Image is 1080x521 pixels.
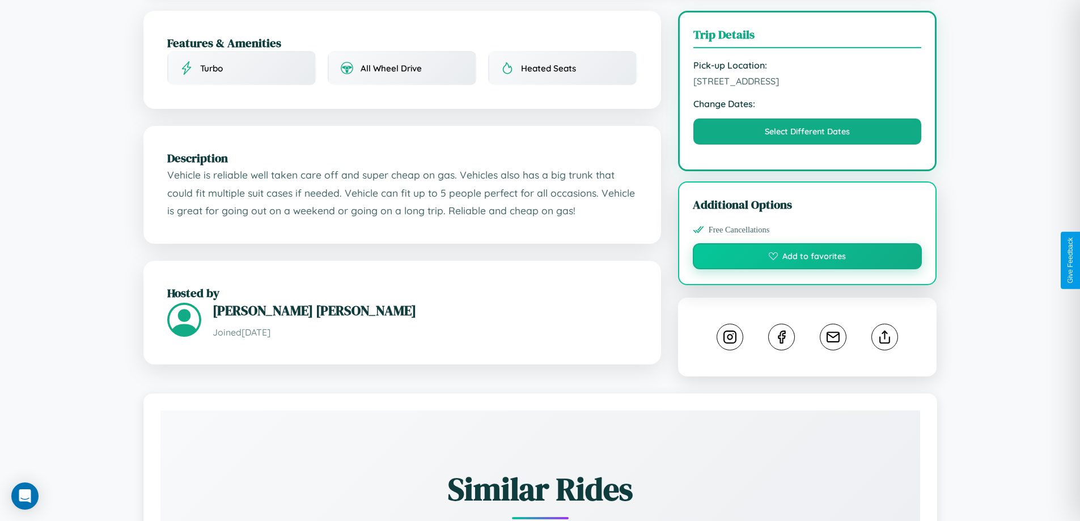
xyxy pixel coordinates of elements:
[213,324,637,341] p: Joined [DATE]
[1066,238,1074,283] div: Give Feedback
[200,63,223,74] span: Turbo
[361,63,422,74] span: All Wheel Drive
[693,26,922,48] h3: Trip Details
[200,467,880,511] h2: Similar Rides
[693,118,922,145] button: Select Different Dates
[693,243,922,269] button: Add to favorites
[693,196,922,213] h3: Additional Options
[213,301,637,320] h3: [PERSON_NAME] [PERSON_NAME]
[167,166,637,220] p: Vehicle is reliable well taken care off and super cheap on gas. Vehicles also has a big trunk tha...
[167,285,637,301] h2: Hosted by
[521,63,576,74] span: Heated Seats
[167,150,637,166] h2: Description
[709,225,770,235] span: Free Cancellations
[693,75,922,87] span: [STREET_ADDRESS]
[11,482,39,510] div: Open Intercom Messenger
[693,98,922,109] strong: Change Dates:
[167,35,637,51] h2: Features & Amenities
[693,60,922,71] strong: Pick-up Location:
